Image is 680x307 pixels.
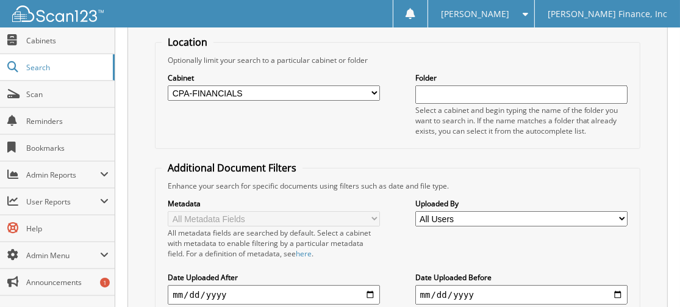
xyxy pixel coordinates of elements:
div: Select a cabinet and begin typing the name of the folder you want to search in. If the name match... [415,105,628,136]
span: [PERSON_NAME] Finance, Inc [548,10,667,18]
span: Search [26,62,107,73]
div: Enhance your search for specific documents using filters such as date and file type. [162,181,633,191]
span: Scan [26,89,109,99]
input: end [415,285,628,305]
label: Uploaded By [415,198,628,209]
span: Announcements [26,277,109,287]
legend: Location [162,35,213,49]
span: Admin Reports [26,170,100,180]
span: Admin Menu [26,250,100,261]
div: Optionally limit your search to a particular cabinet or folder [162,55,633,65]
iframe: Chat Widget [619,248,680,307]
div: All metadata fields are searched by default. Select a cabinet with metadata to enable filtering b... [168,228,380,259]
span: [PERSON_NAME] [442,10,510,18]
input: start [168,285,380,305]
label: Cabinet [168,73,380,83]
span: Reminders [26,116,109,126]
img: scan123-logo-white.svg [12,5,104,22]
a: here [296,248,312,259]
span: Cabinets [26,35,109,46]
label: Folder [415,73,628,83]
label: Metadata [168,198,380,209]
label: Date Uploaded Before [415,272,628,283]
span: Help [26,223,109,234]
label: Date Uploaded After [168,272,380,283]
span: User Reports [26,197,100,207]
div: 1 [100,278,110,287]
legend: Additional Document Filters [162,161,302,175]
span: Bookmarks [26,143,109,153]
